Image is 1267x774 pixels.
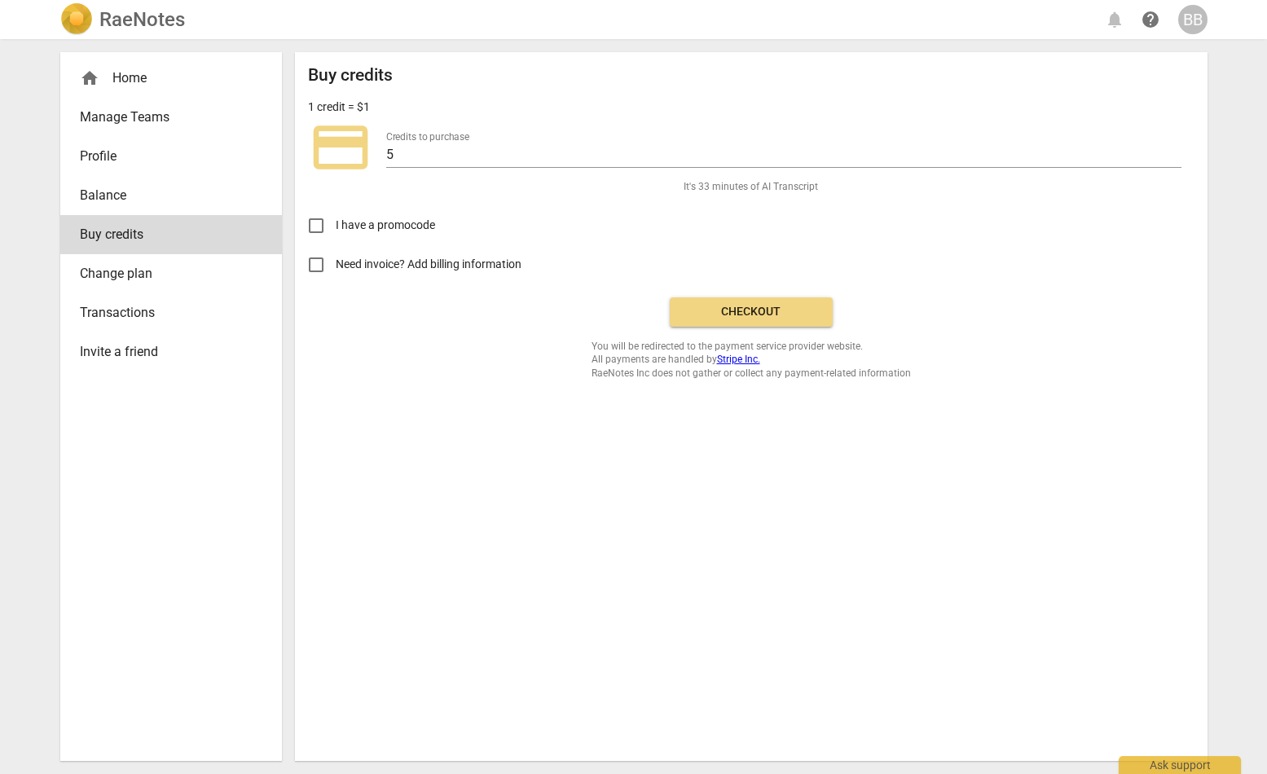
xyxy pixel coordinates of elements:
a: Manage Teams [60,98,282,137]
button: Checkout [670,297,833,327]
a: Buy credits [60,215,282,254]
a: Profile [60,137,282,176]
a: Stripe Inc. [717,354,760,365]
img: Logo [60,3,93,36]
span: help [1141,10,1160,29]
a: Transactions [60,293,282,332]
span: Manage Teams [80,108,249,127]
span: You will be redirected to the payment service provider website. All payments are handled by RaeNo... [592,340,911,380]
span: home [80,68,99,88]
a: Change plan [60,254,282,293]
span: Profile [80,147,249,166]
a: LogoRaeNotes [60,3,185,36]
p: 1 credit = $1 [308,99,370,116]
span: I have a promocode [336,217,435,234]
span: Balance [80,186,249,205]
span: credit_card [308,115,373,180]
a: Help [1136,5,1165,34]
span: It's 33 minutes of AI Transcript [684,180,818,194]
span: Buy credits [80,225,249,244]
h2: Buy credits [308,65,393,86]
span: Invite a friend [80,342,249,362]
span: Transactions [80,303,249,323]
span: Need invoice? Add billing information [336,256,524,273]
a: Balance [60,176,282,215]
a: Invite a friend [60,332,282,372]
h2: RaeNotes [99,8,185,31]
span: Checkout [683,304,820,320]
button: BB [1178,5,1208,34]
span: Change plan [80,264,249,284]
div: Home [60,59,282,98]
div: Home [80,68,249,88]
label: Credits to purchase [386,132,469,142]
div: Ask support [1119,756,1241,774]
